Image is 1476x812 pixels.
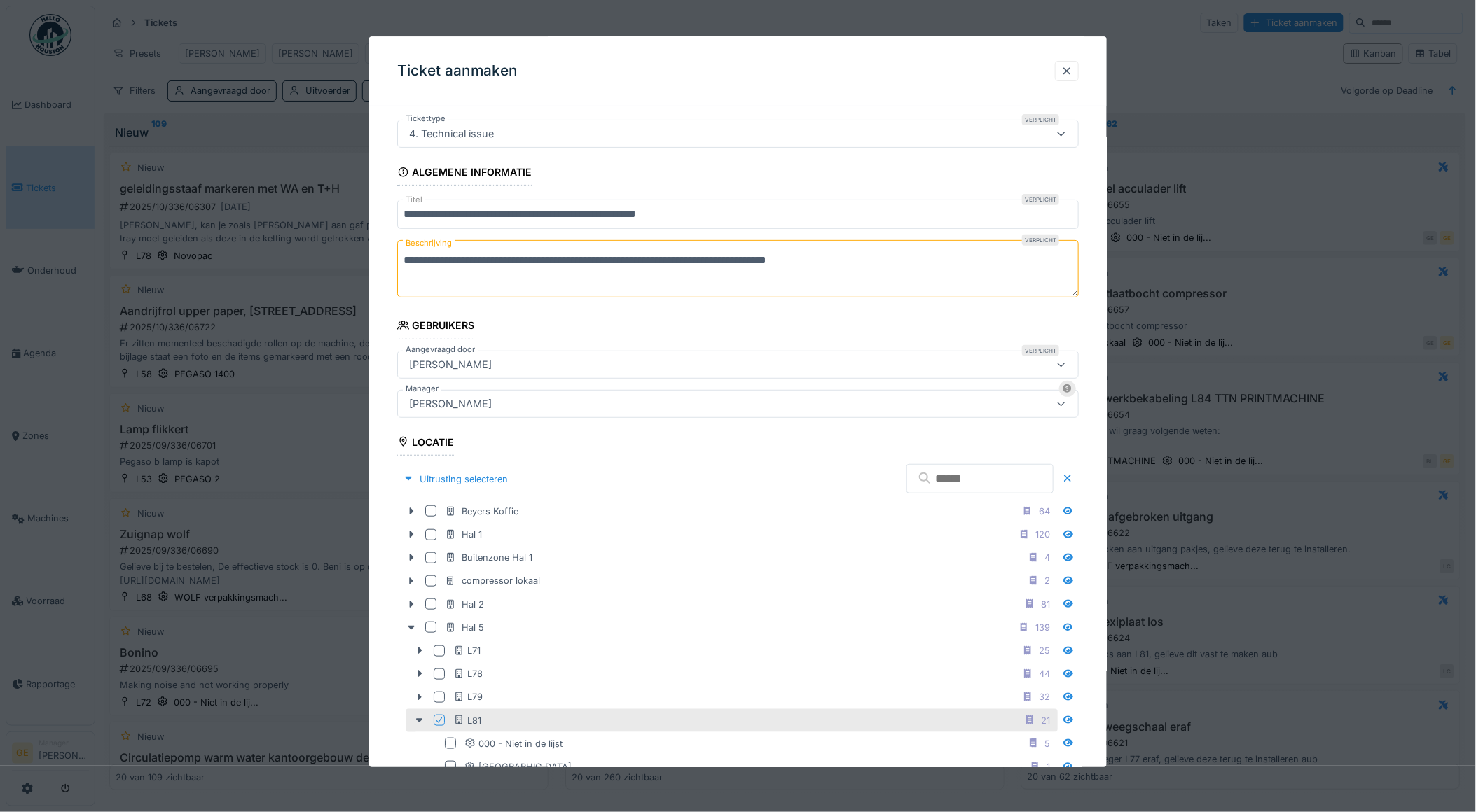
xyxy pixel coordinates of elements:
div: L79 [453,691,483,704]
div: L71 [453,644,481,657]
label: Beschrijving [403,234,455,252]
div: 32 [1039,691,1050,704]
div: 44 [1039,667,1050,680]
label: Titel [403,194,425,206]
div: Beyers Koffie [445,505,518,518]
div: Hal 5 [445,621,484,634]
div: Algemene informatie [397,162,532,185]
div: Hal 2 [445,598,484,611]
div: Verplicht [1022,345,1059,356]
div: 139 [1035,621,1050,634]
label: Manager [403,383,441,395]
div: 4. Technical issue [404,126,499,141]
div: Uitrusting selecteren [397,470,513,489]
label: Aangevraagd door [403,344,478,356]
div: 64 [1039,505,1050,518]
div: 81 [1041,598,1050,611]
label: Tickettype [403,113,448,125]
div: [GEOGRAPHIC_DATA] [464,760,572,773]
div: 25 [1039,644,1050,657]
div: Hal 1 [445,528,482,541]
div: 2 [1044,575,1050,588]
div: Verplicht [1022,194,1059,205]
div: 5 [1044,737,1050,750]
div: [PERSON_NAME] [404,357,497,372]
div: Buitenzone Hal 1 [445,551,532,564]
div: L81 [453,714,481,727]
div: 1 [1047,760,1050,773]
div: Verplicht [1022,114,1059,125]
div: Gebruikers [397,316,475,339]
div: Verplicht [1022,234,1059,246]
div: Locatie [397,432,455,456]
div: 000 - Niet in de lijst [464,737,563,750]
div: [PERSON_NAME] [404,396,497,412]
div: 4 [1044,551,1050,564]
div: 120 [1035,528,1050,541]
h3: Ticket aanmaken [397,62,518,80]
div: compressor lokaal [445,575,540,588]
div: 21 [1041,714,1050,727]
div: L78 [453,667,483,680]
